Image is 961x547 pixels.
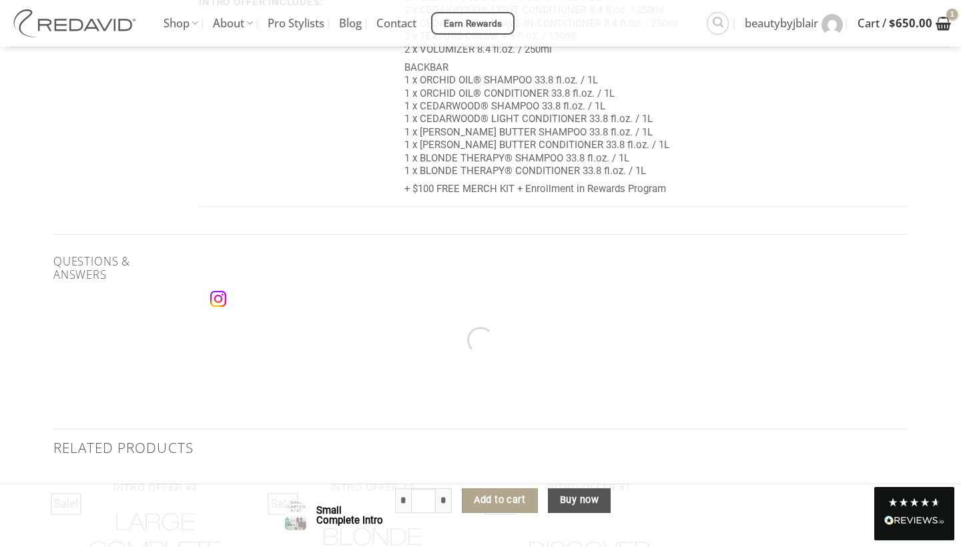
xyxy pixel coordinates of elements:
[889,15,932,31] bdi: 650.00
[884,513,944,530] div: Read All Reviews
[889,15,896,31] span: $
[285,500,306,530] img: Small Complete Intro
[707,12,729,34] a: Search
[888,497,941,508] div: 4.8 Stars
[404,183,908,195] p: + $100 FREE MERCH KIT + Enrollment in Rewards Program
[462,488,538,514] button: Add to cart
[444,17,503,31] span: Earn Rewards
[436,488,452,514] input: Increase quantity of Small Complete Intro
[431,12,515,35] a: Earn Rewards
[53,255,179,282] h5: Questions & Answers
[104,290,206,304] iframe: Twitter Follow Button
[53,430,908,466] h3: Related products
[884,516,944,525] img: REVIEWS.io
[56,290,100,304] iframe: X Post Button
[210,291,226,307] img: Instagram
[411,488,436,514] input: Product quantity
[548,488,611,514] button: Buy now
[404,61,908,178] p: BACKBAR 1 x ORCHID OIL® SHAMPOO 33.8 fl.oz. / 1L 1 x ORCHID OIL® CONDITIONER 33.8 fl.oz. / 1L 1 x...
[858,7,932,40] span: Cart /
[745,7,818,40] span: beautybyjblair
[10,9,143,37] img: REDAVID Salon Products | United States
[395,488,411,514] input: Reduce quantity of Small Complete Intro
[874,487,954,540] div: Read All Reviews
[316,504,383,526] strong: Small Complete Intro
